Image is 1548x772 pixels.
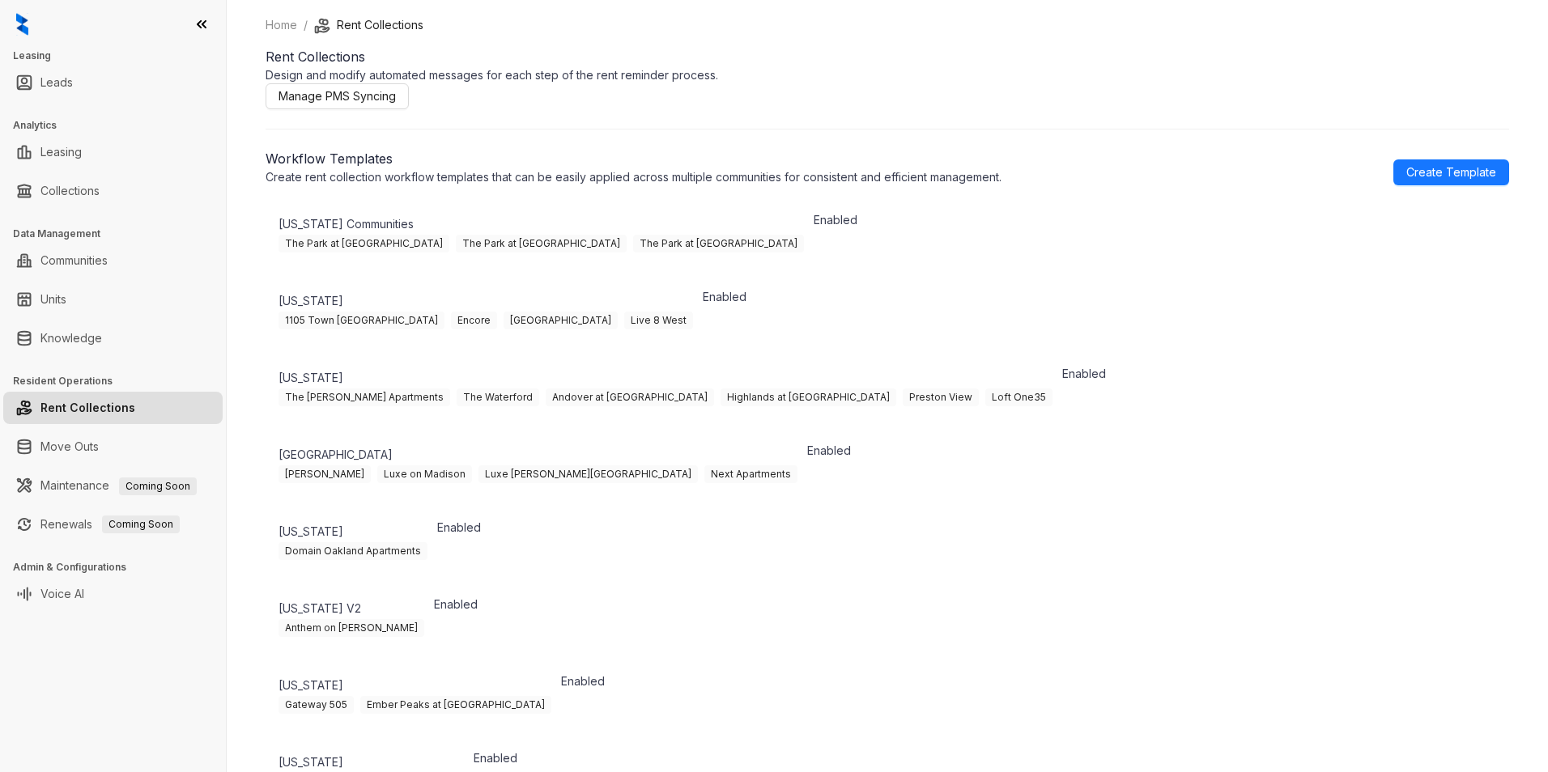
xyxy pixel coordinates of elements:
p: [US_STATE] [279,292,700,309]
p: [US_STATE] [279,753,470,770]
h3: Resident Operations [13,374,226,388]
a: Units [40,283,66,316]
h3: Leasing [13,49,226,63]
li: Units [3,283,223,316]
span: The [PERSON_NAME] Apartments [279,388,450,406]
span: [GEOGRAPHIC_DATA] [504,312,618,329]
p: Enabled [807,442,851,459]
span: Live 8 West [624,312,693,329]
span: Domain Oakland Apartments [279,542,427,560]
span: Andover at [GEOGRAPHIC_DATA] [546,388,714,406]
span: Anthem on [PERSON_NAME] [279,619,424,637]
img: logo [16,13,28,36]
li: Rent Collections [3,392,223,424]
li: Maintenance [3,469,223,502]
a: Move Outs [40,431,99,463]
a: Leads [40,66,73,99]
a: Rent Collections [40,392,135,424]
p: [US_STATE] [279,677,558,694]
p: [US_STATE] [279,523,434,540]
h3: Admin & Configurations [13,560,226,575]
li: Renewals [3,508,223,541]
h3: Analytics [13,118,226,133]
a: Knowledge [40,322,102,354]
span: 1105 Town [GEOGRAPHIC_DATA] [279,312,444,329]
span: [PERSON_NAME] [279,465,371,483]
span: The Park at [GEOGRAPHIC_DATA] [279,235,449,252]
p: Design and modify automated messages for each step of the rent reminder process. [266,66,1509,83]
li: Move Outs [3,431,223,463]
p: Enabled [561,672,605,689]
a: Create Template [1393,159,1509,185]
li: / [304,16,308,34]
a: RenewalsComing Soon [40,508,180,541]
span: Ember Peaks at [GEOGRAPHIC_DATA] [360,696,551,714]
a: Communities [40,244,108,277]
p: Enabled [703,288,746,305]
span: The Park at [GEOGRAPHIC_DATA] [633,235,804,252]
p: Enabled [434,596,478,613]
span: Manage PMS Syncing [279,87,396,105]
a: Voice AI [40,578,84,610]
p: [US_STATE] V2 [279,600,431,617]
p: [US_STATE] Communities [279,215,810,232]
li: Leads [3,66,223,99]
span: Loft One35 [985,388,1053,406]
h1: Rent Collections [266,47,1509,66]
p: Create rent collection workflow templates that can be easily applied across multiple communities ... [266,168,1002,185]
p: Enabled [437,519,481,536]
span: Luxe on Madison [377,465,472,483]
p: [US_STATE] [279,369,1059,386]
h2: Workflow Templates [266,149,1002,168]
li: Collections [3,175,223,207]
h3: Data Management [13,227,226,241]
a: Leasing [40,136,82,168]
li: Rent Collections [314,16,423,34]
li: Knowledge [3,322,223,354]
span: Gateway 505 [279,696,354,714]
a: Collections [40,175,100,207]
span: The Park at [GEOGRAPHIC_DATA] [456,235,627,252]
span: Highlands at [GEOGRAPHIC_DATA] [721,388,896,406]
li: Communities [3,244,223,277]
span: Encore [451,312,497,329]
p: [GEOGRAPHIC_DATA] [279,446,804,463]
li: Leasing [3,136,223,168]
li: Voice AI [3,578,223,610]
span: Create Template [1406,163,1496,181]
p: Enabled [474,749,517,766]
span: Preston View [903,388,979,406]
span: Next Apartments [704,465,797,483]
p: Enabled [814,211,857,228]
a: Home [262,16,300,34]
button: Manage PMS Syncing [266,83,409,109]
span: The Waterford [457,388,539,406]
span: Coming Soon [119,477,197,495]
span: Coming Soon [102,515,180,533]
p: Enabled [1062,365,1106,382]
span: Luxe [PERSON_NAME][GEOGRAPHIC_DATA] [478,465,698,483]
